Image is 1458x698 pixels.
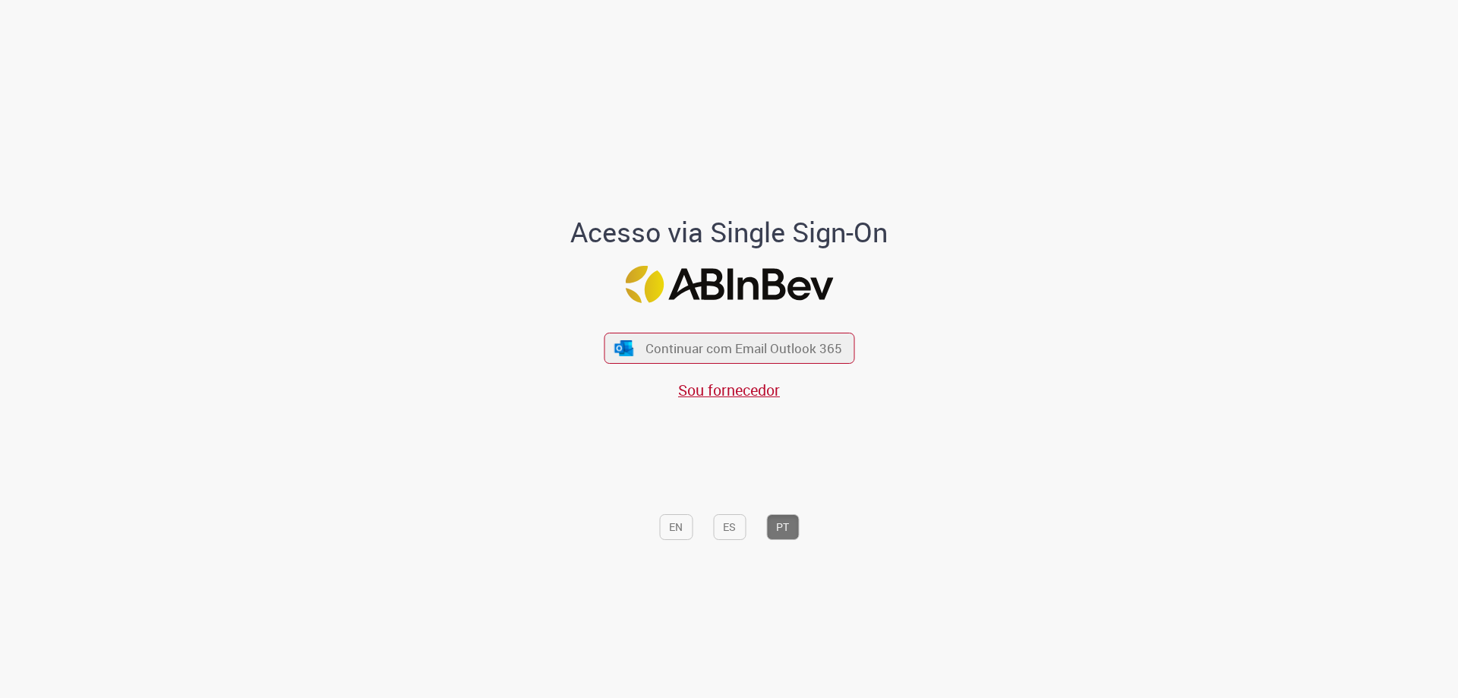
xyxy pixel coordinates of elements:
button: ES [713,514,746,540]
button: EN [659,514,693,540]
img: ícone Azure/Microsoft 360 [614,340,635,356]
h1: Acesso via Single Sign-On [519,217,940,248]
button: PT [766,514,799,540]
span: Continuar com Email Outlook 365 [645,340,842,357]
img: Logo ABInBev [625,266,833,303]
button: ícone Azure/Microsoft 360 Continuar com Email Outlook 365 [604,333,854,364]
a: Sou fornecedor [678,380,780,400]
